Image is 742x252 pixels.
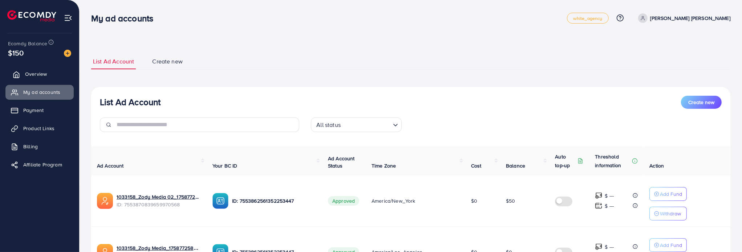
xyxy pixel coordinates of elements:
[100,97,161,107] h3: List Ad Account
[649,207,687,220] button: Withdraw
[117,201,201,208] span: ID: 7553870839659970568
[5,103,74,117] a: Payment
[23,107,44,114] span: Payment
[328,196,359,206] span: Approved
[7,10,56,21] img: logo
[595,243,603,251] img: top-up amount
[605,191,614,200] p: $ ---
[311,117,402,132] div: Search for option
[681,96,722,109] button: Create new
[23,125,54,132] span: Product Links
[117,193,201,208] div: <span class='underline'>1033158_Zody Media 02_1758772728718</span></br>7553870839659970568
[711,219,737,247] iframe: Chat
[343,118,390,130] input: Search for option
[117,193,201,201] a: 1033158_Zody Media 02_1758772728718
[605,202,614,210] p: $ ---
[5,157,74,172] a: Affiliate Program
[650,14,730,22] p: [PERSON_NAME] [PERSON_NAME]
[649,238,687,252] button: Add Fund
[152,57,183,66] span: Create new
[64,14,72,22] img: menu
[8,40,47,47] span: Ecomdy Balance
[212,193,228,209] img: ic-ba-acc.ded83a64.svg
[660,190,682,198] p: Add Fund
[635,13,730,23] a: [PERSON_NAME] [PERSON_NAME]
[595,192,603,199] img: top-up amount
[506,197,515,205] span: $50
[506,162,525,169] span: Balance
[212,162,238,169] span: Your BC ID
[573,16,603,21] span: white_agency
[595,152,631,170] p: Threshold information
[471,197,477,205] span: $0
[25,70,47,78] span: Overview
[660,209,681,218] p: Withdraw
[8,47,24,58] span: $150
[372,162,396,169] span: Time Zone
[93,57,134,66] span: List Ad Account
[660,241,682,249] p: Add Fund
[567,13,609,24] a: white_agency
[315,120,342,130] span: All status
[5,139,74,154] a: Billing
[372,197,415,205] span: America/New_York
[328,155,355,169] span: Ad Account Status
[23,143,38,150] span: Billing
[555,152,576,170] p: Auto top-up
[471,162,482,169] span: Cost
[5,67,74,81] a: Overview
[649,187,687,201] button: Add Fund
[91,13,159,24] h3: My ad accounts
[5,121,74,136] a: Product Links
[23,88,60,96] span: My ad accounts
[688,99,714,106] span: Create new
[23,161,62,168] span: Affiliate Program
[5,85,74,99] a: My ad accounts
[64,50,71,57] img: image
[232,197,316,205] p: ID: 7553862561352253447
[97,162,124,169] span: Ad Account
[595,202,603,210] img: top-up amount
[605,243,614,251] p: $ ---
[97,193,113,209] img: ic-ads-acc.e4c84228.svg
[117,244,201,252] a: 1033158_Zody Media_1758772588124
[649,162,664,169] span: Action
